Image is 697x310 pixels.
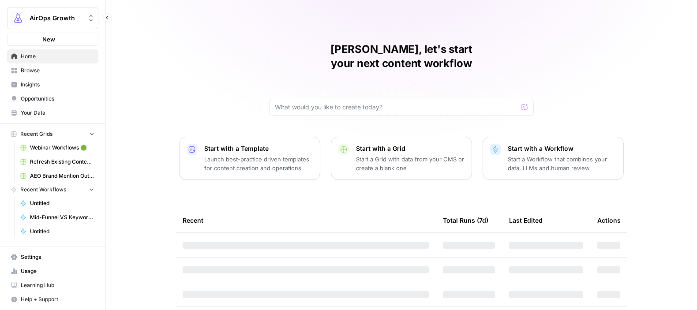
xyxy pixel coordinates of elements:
[16,169,98,183] a: AEO Brand Mention Outreach
[443,208,488,232] div: Total Runs (7d)
[204,155,313,172] p: Launch best-practice driven templates for content creation and operations
[16,141,98,155] a: Webinar Workflows 🟢
[21,267,94,275] span: Usage
[21,109,94,117] span: Your Data
[483,137,624,180] button: Start with a WorkflowStart a Workflow that combines your data, LLMs and human review
[30,213,94,221] span: Mid-Funnel VS Keyword Research
[10,10,26,26] img: AirOps Growth Logo
[21,67,94,75] span: Browse
[30,14,83,22] span: AirOps Growth
[275,103,517,112] input: What would you like to create today?
[7,183,98,196] button: Recent Workflows
[20,130,52,138] span: Recent Grids
[7,33,98,46] button: New
[269,42,534,71] h1: [PERSON_NAME], let's start your next content workflow
[30,158,94,166] span: Refresh Existing Content (1)
[16,155,98,169] a: Refresh Existing Content (1)
[204,144,313,153] p: Start with a Template
[179,137,320,180] button: Start with a TemplateLaunch best-practice driven templates for content creation and operations
[7,127,98,141] button: Recent Grids
[356,144,465,153] p: Start with a Grid
[7,250,98,264] a: Settings
[21,95,94,103] span: Opportunities
[16,224,98,239] a: Untitled
[16,196,98,210] a: Untitled
[30,144,94,152] span: Webinar Workflows 🟢
[21,281,94,289] span: Learning Hub
[7,92,98,106] a: Opportunities
[331,137,472,180] button: Start with a GridStart a Grid with data from your CMS or create a blank one
[597,208,621,232] div: Actions
[7,7,98,29] button: Workspace: AirOps Growth
[21,253,94,261] span: Settings
[509,208,543,232] div: Last Edited
[30,199,94,207] span: Untitled
[183,208,429,232] div: Recent
[508,155,616,172] p: Start a Workflow that combines your data, LLMs and human review
[508,144,616,153] p: Start with a Workflow
[30,228,94,235] span: Untitled
[42,35,55,44] span: New
[356,155,465,172] p: Start a Grid with data from your CMS or create a blank one
[7,264,98,278] a: Usage
[7,106,98,120] a: Your Data
[30,172,94,180] span: AEO Brand Mention Outreach
[21,81,94,89] span: Insights
[21,52,94,60] span: Home
[7,278,98,292] a: Learning Hub
[7,49,98,63] a: Home
[21,295,94,303] span: Help + Support
[7,78,98,92] a: Insights
[20,186,66,194] span: Recent Workflows
[7,292,98,306] button: Help + Support
[16,210,98,224] a: Mid-Funnel VS Keyword Research
[7,63,98,78] a: Browse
